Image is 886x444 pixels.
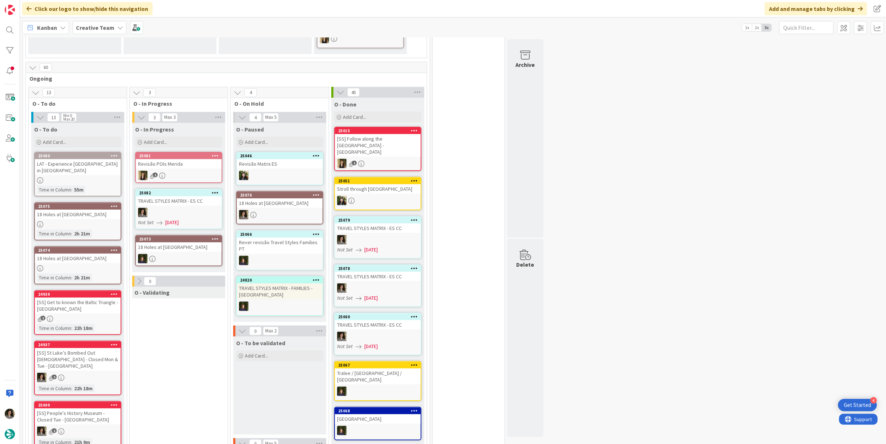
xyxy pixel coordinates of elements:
span: 60 [40,63,52,72]
span: : [71,384,72,392]
span: O - On Hold [234,100,320,107]
div: 4 [870,397,877,404]
div: Delete [517,260,534,269]
div: TRAVEL STYLES MATRIX - ES CC [335,272,421,281]
div: 24820 [237,277,323,283]
div: 24939 [38,292,121,297]
img: SP [320,34,329,43]
span: Add Card... [245,352,268,359]
div: 18 Holes at [GEOGRAPHIC_DATA] [237,198,323,208]
div: 25067 [335,362,421,368]
span: O - In Progress [135,126,174,133]
div: 25081Revisão POIs Merida [136,153,222,169]
div: Revisão POIs Merida [136,159,222,169]
i: Not Set [337,246,353,253]
div: MC [335,387,421,396]
div: 24820TRAVEL STYLES MATRIX - FAMILIES - [GEOGRAPHIC_DATA] [237,277,323,299]
img: MS [5,409,15,419]
span: Kanban [37,23,57,32]
img: MS [37,373,46,382]
div: 25066 [237,231,323,238]
div: 2h 21m [72,230,92,238]
span: 13 [43,88,55,97]
div: Get Started [844,401,871,409]
div: 25075 [35,203,121,210]
img: MC [337,387,347,396]
i: Not Set [337,295,353,301]
div: MS [237,210,323,219]
div: Max 5 [265,116,276,119]
div: 25009 [38,403,121,408]
img: Visit kanbanzone.com [5,5,15,15]
div: 25082 [136,190,222,196]
div: 24820 [240,278,323,283]
div: 25080 [38,153,121,158]
div: 18 Holes at [GEOGRAPHIC_DATA] [35,210,121,219]
div: 25066Rever revisão Travel Styles Families PT [237,231,323,254]
div: 25078 [335,265,421,272]
div: Archive [516,60,535,69]
span: Add Card... [245,139,268,145]
div: [SS] Follow along the [GEOGRAPHIC_DATA] - [GEOGRAPHIC_DATA] [335,134,421,157]
img: SP [138,171,147,180]
div: Max 2 [265,329,276,333]
div: Add and manage tabs by clicking [765,2,867,15]
div: 25074 [35,247,121,254]
span: [DATE] [364,294,378,302]
div: MS [335,235,421,245]
i: Not Set [337,343,353,350]
span: O - Done [334,101,356,108]
div: 2507418 Holes at [GEOGRAPHIC_DATA] [35,247,121,263]
div: Max 20 [63,117,74,121]
span: 2 [52,428,57,433]
div: MS [35,373,121,382]
img: SP [337,159,347,168]
img: MS [337,235,347,245]
div: 18 Holes at [GEOGRAPHIC_DATA] [136,242,222,252]
div: [SS] People's History Museum - Closed Tue - [GEOGRAPHIC_DATA] [35,408,121,424]
div: 22h 18m [72,324,94,332]
div: 25082 [139,190,222,195]
div: 25046 [240,153,323,158]
span: [DATE] [364,343,378,350]
div: MC [136,254,222,263]
div: 22h 18m [72,384,94,392]
div: Stroll through [GEOGRAPHIC_DATA] [335,184,421,194]
div: 25076 [240,193,323,198]
div: Revisão Matrix ES [237,159,323,169]
div: 2507318 Holes at [GEOGRAPHIC_DATA] [136,236,222,252]
div: Max 3 [164,116,175,119]
div: [GEOGRAPHIC_DATA] [335,414,421,424]
div: 25068[GEOGRAPHIC_DATA] [335,408,421,424]
div: TRAVEL STYLES MATRIX - FAMILIES - [GEOGRAPHIC_DATA] [237,283,323,299]
div: Time in Column [37,274,71,282]
span: 3 [143,88,156,97]
div: 25046Revisão Matrix ES [237,153,323,169]
div: 25060 [338,314,421,319]
div: 25009[SS] People's History Museum - Closed Tue - [GEOGRAPHIC_DATA] [35,402,121,424]
div: TRAVEL STYLES MATRIX - ES CC [335,223,421,233]
div: SP [136,171,222,180]
div: TRAVEL STYLES MATRIX - ES CC [136,196,222,206]
div: 25080LAT - Experience [GEOGRAPHIC_DATA] in [GEOGRAPHIC_DATA] [35,153,121,175]
div: 25078TRAVEL STYLES MATRIX - ES CC [335,265,421,281]
span: 3x [762,24,772,31]
img: avatar [5,429,15,439]
div: Time in Column [37,324,71,332]
span: 1x [742,24,752,31]
div: 25079TRAVEL STYLES MATRIX - ES CC [335,217,421,233]
div: Click our logo to show/hide this navigation [22,2,153,15]
div: Time in Column [37,186,71,194]
div: 25081 [139,153,222,158]
img: MS [138,208,147,217]
span: 2x [752,24,762,31]
div: Time in Column [37,384,71,392]
span: O - To do [32,100,118,107]
div: 25068 [335,408,421,414]
div: [SS] Get to known the Baltic Triangle - [GEOGRAPHIC_DATA] [35,298,121,314]
span: 2 [52,375,57,379]
div: SP [317,34,403,43]
div: MS [335,283,421,293]
div: 25073 [136,236,222,242]
span: : [71,324,72,332]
